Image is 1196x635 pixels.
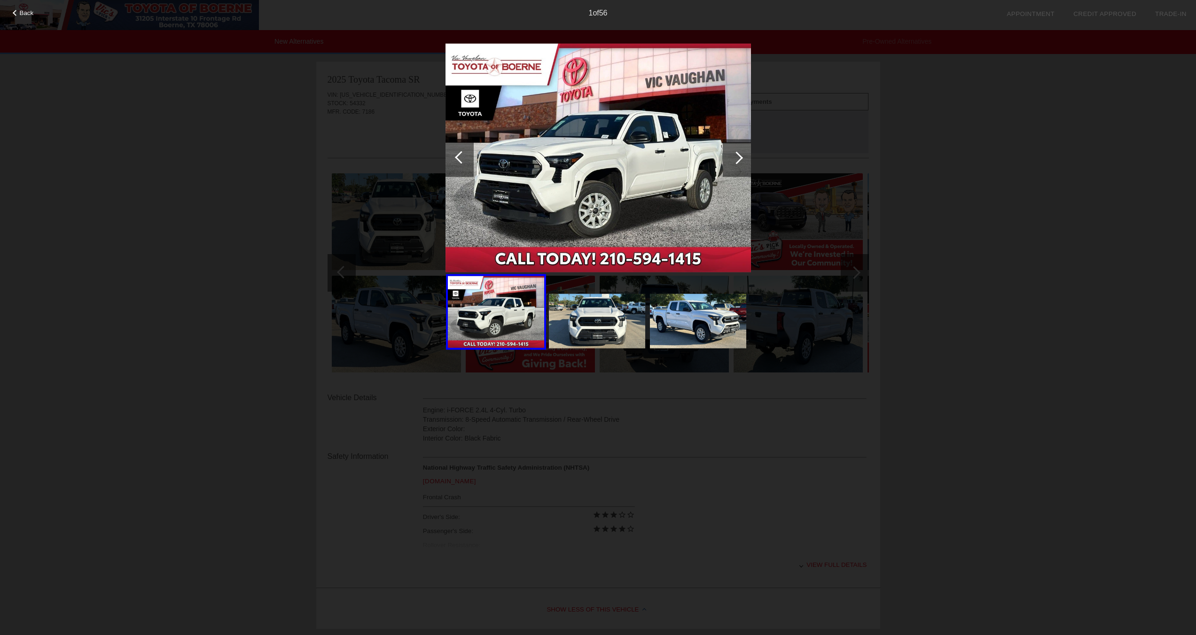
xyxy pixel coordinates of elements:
[1073,10,1136,17] a: Credit Approved
[599,9,608,17] span: 56
[549,294,645,348] img: 2.jpg
[20,9,34,16] span: Back
[588,9,593,17] span: 1
[446,43,751,272] img: 1.jpg
[1155,10,1187,17] a: Trade-In
[650,294,746,348] img: 3.jpg
[1007,10,1055,17] a: Appointment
